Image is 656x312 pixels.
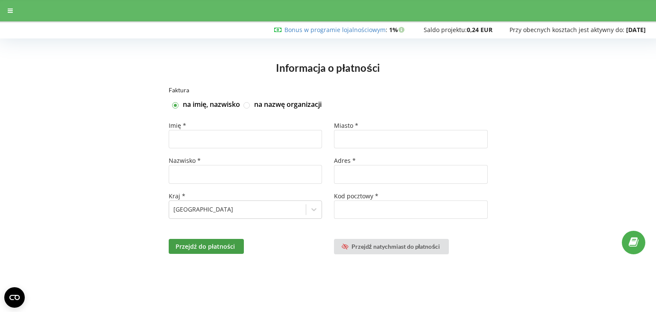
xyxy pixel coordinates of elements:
[467,26,492,34] strong: 0,24 EUR
[254,100,322,109] label: na nazwę organizacji
[626,26,646,34] strong: [DATE]
[334,192,378,200] span: Kod pocztowy *
[169,239,244,254] button: Przejdź do płatności
[4,287,25,308] button: Open CMP widget
[176,242,235,250] span: Przejdź do płatności
[334,121,358,130] span: Miasto *
[284,26,387,34] span: :
[510,26,624,34] span: Przy obecnych kosztach jest aktywny do:
[169,86,189,94] span: Faktura
[183,100,240,109] label: na imię, nazwisko
[276,62,380,74] span: Informacja o płatności
[389,26,407,34] strong: 1%
[169,156,201,165] span: Nazwisko *
[284,26,386,34] a: Bonus w programie lojalnościowym
[351,243,440,250] span: Przejdź natychmiast do płatności
[169,192,185,200] span: Kraj *
[169,121,186,130] span: Imię *
[424,26,467,34] span: Saldo projektu:
[334,156,356,165] span: Adres *
[334,239,449,254] a: Przejdź natychmiast do płatności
